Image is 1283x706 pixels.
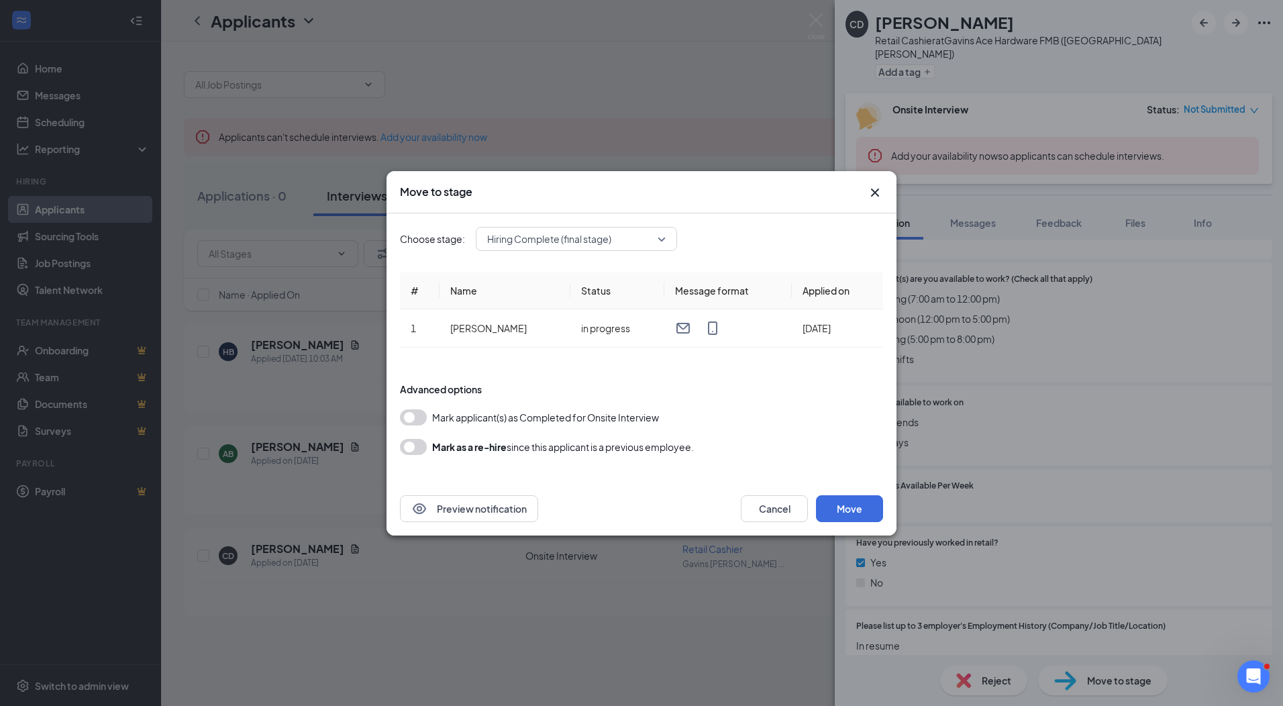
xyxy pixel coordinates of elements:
[432,441,507,453] b: Mark as a re-hire
[867,185,883,201] button: Close
[411,322,416,334] span: 1
[400,383,883,396] div: Advanced options
[664,272,792,309] th: Message format
[1237,660,1270,693] iframe: Intercom live chat
[400,272,440,309] th: #
[432,439,694,455] div: since this applicant is a previous employee.
[411,501,427,517] svg: Eye
[816,495,883,522] button: Move
[400,232,465,246] span: Choose stage:
[570,309,664,348] td: in progress
[792,309,883,348] td: [DATE]
[432,409,659,425] span: Mark applicant(s) as Completed for Onsite Interview
[400,185,472,199] h3: Move to stage
[867,185,883,201] svg: Cross
[440,309,570,348] td: [PERSON_NAME]
[792,272,883,309] th: Applied on
[705,320,721,336] svg: MobileSms
[570,272,664,309] th: Status
[675,320,691,336] svg: Email
[440,272,570,309] th: Name
[741,495,808,522] button: Cancel
[400,495,538,522] button: EyePreview notification
[487,229,611,249] span: Hiring Complete (final stage)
